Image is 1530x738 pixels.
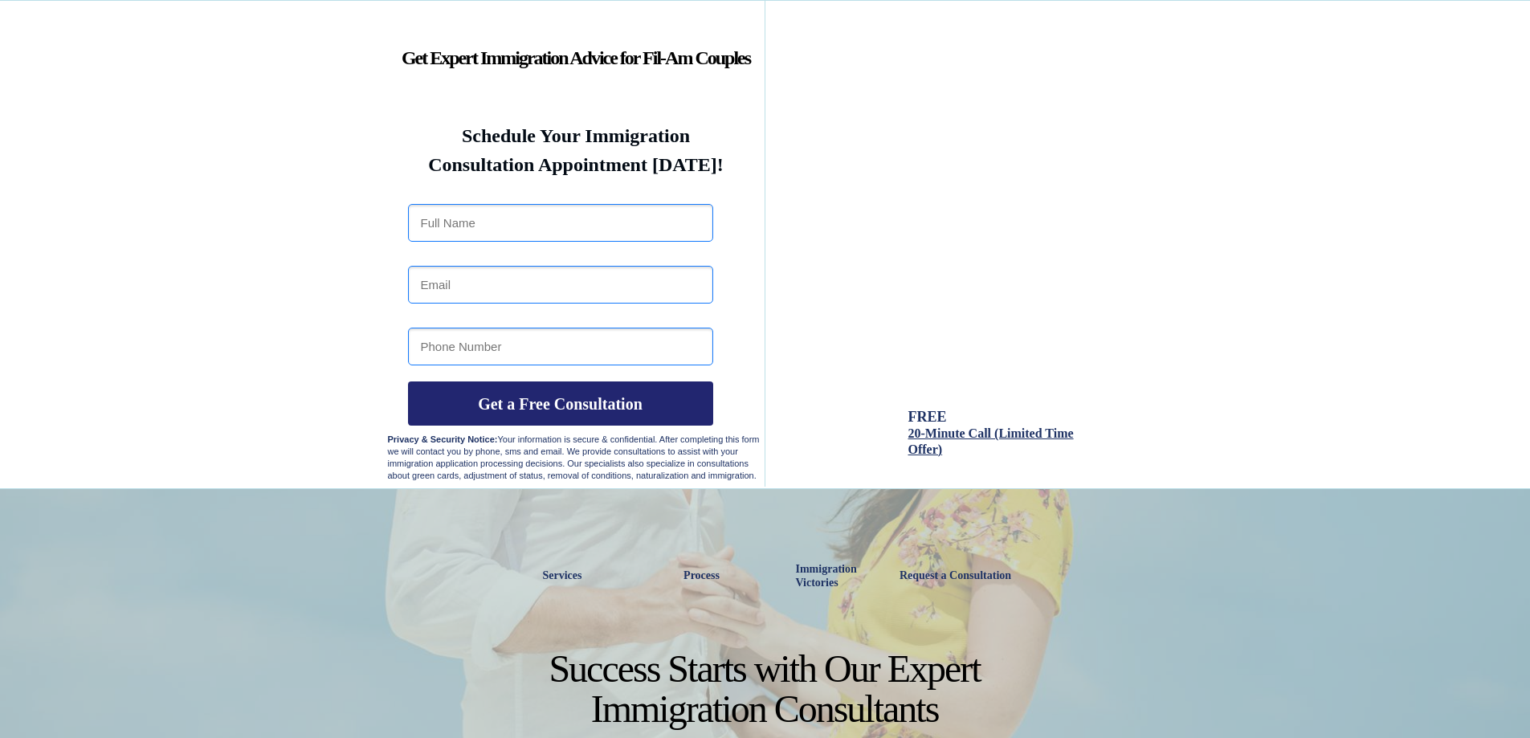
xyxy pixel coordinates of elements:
strong: Request a Consultation [900,569,1011,581]
span: Your information is secure & confidential. After completing this form we will contact you by phon... [388,434,760,480]
span: Success Starts with Our Expert Immigration Consultants [549,647,980,730]
span: 20-Minute Call (Limited Time Offer) [908,426,1074,456]
a: 20-Minute Call (Limited Time Offer) [908,427,1074,456]
a: Request a Consultation [879,557,1032,594]
span: FREE [908,409,947,425]
strong: Immigration Victories [796,563,857,589]
strong: Privacy & Security Notice: [388,434,498,444]
strong: Schedule Your Immigration [462,125,690,146]
a: Process [671,557,732,594]
strong: Get Expert Immigration Advice for Fil-Am Couples [402,47,750,68]
a: Services [528,557,598,594]
input: Full Name [408,204,713,242]
a: Immigration Victories [789,557,843,594]
input: Email [408,266,713,304]
strong: Services [543,569,582,581]
strong: Process [683,569,720,581]
span: Get a Free Consultation [408,394,713,414]
input: Phone Number [408,328,713,365]
button: Get a Free Consultation [408,381,713,426]
strong: Consultation Appointment [DATE]! [428,154,724,175]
